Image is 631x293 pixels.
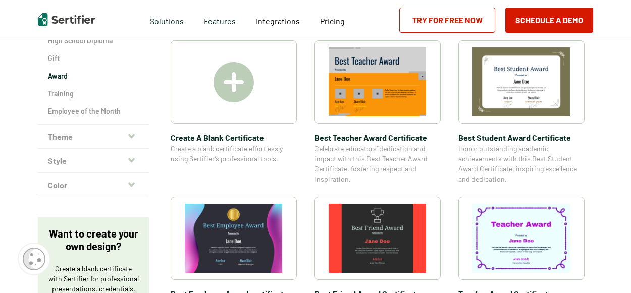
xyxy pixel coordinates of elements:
[256,16,300,26] span: Integrations
[38,125,149,149] button: Theme
[38,173,149,197] button: Color
[314,40,441,184] a: Best Teacher Award Certificate​Best Teacher Award Certificate​Celebrate educators’ dedication and...
[458,144,585,184] span: Honor outstanding academic achievements with this Best Student Award Certificate, inspiring excel...
[48,36,139,46] a: High School Diploma
[48,106,139,116] a: Employee of the Month
[581,245,631,293] iframe: Chat Widget
[399,8,495,33] a: Try for Free Now
[472,204,570,273] img: Teacher Award Certificate
[204,14,236,26] span: Features
[329,47,427,116] img: Best Teacher Award Certificate​
[458,131,585,144] span: Best Student Award Certificate​
[48,89,139,99] a: Training
[472,47,570,116] img: Best Student Award Certificate​
[314,131,441,144] span: Best Teacher Award Certificate​
[48,53,139,64] a: Gift
[320,16,345,26] span: Pricing
[171,131,297,144] span: Create A Blank Certificate
[320,14,345,26] a: Pricing
[48,71,139,81] a: Award
[256,14,300,26] a: Integrations
[214,62,254,102] img: Create A Blank Certificate
[505,8,593,33] button: Schedule a Demo
[38,149,149,173] button: Style
[48,227,139,253] p: Want to create your own design?
[185,204,283,273] img: Best Employee Award certificate​
[171,144,297,164] span: Create a blank certificate effortlessly using Sertifier’s professional tools.
[23,248,45,270] img: Cookie Popup Icon
[314,144,441,184] span: Celebrate educators’ dedication and impact with this Best Teacher Award Certificate, fostering re...
[38,13,95,26] img: Sertifier | Digital Credentialing Platform
[150,14,184,26] span: Solutions
[329,204,427,273] img: Best Friend Award Certificate​
[458,40,585,184] a: Best Student Award Certificate​Best Student Award Certificate​Honor outstanding academic achievem...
